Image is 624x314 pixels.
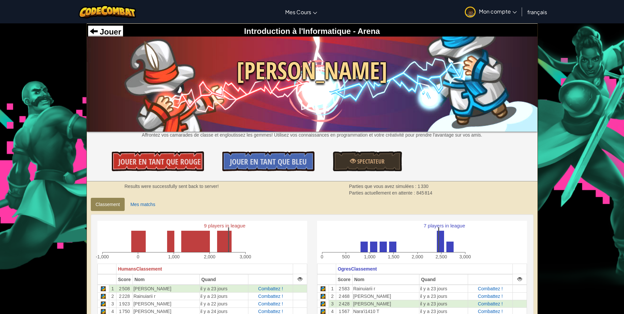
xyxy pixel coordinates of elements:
[527,9,547,15] span: français
[352,292,419,300] td: [PERSON_NAME]
[478,301,503,306] a: Combattez !
[524,3,550,21] a: français
[352,285,419,293] td: Rainuiarii r
[418,184,429,189] span: 1 330
[336,292,352,300] td: 2 468
[90,27,121,36] a: Jouer
[204,223,245,228] text: 9 players in league
[258,294,283,299] a: Combattez !
[118,266,136,272] span: Humans
[338,266,351,272] span: Ogres
[478,286,503,291] a: Combattez !
[116,274,133,285] th: Score
[317,292,329,300] td: Python
[321,254,323,259] text: 0
[478,309,503,314] a: Combattez !
[412,254,423,259] text: 2,000
[419,285,468,293] td: il y a 23 jours
[199,292,248,300] td: il y a 23 jours
[230,156,307,167] span: Jouer en tant que Bleu
[479,8,517,15] span: Mon compte
[91,198,125,211] a: Classement
[109,292,116,300] td: 2
[416,190,433,196] span: 845 814
[79,5,136,18] img: CodeCombat logo
[133,292,199,300] td: Rainuiarii r
[329,300,336,307] td: 3
[364,254,375,259] text: 1,000
[336,274,352,285] th: Score
[87,54,537,88] span: [PERSON_NAME]
[424,223,465,228] text: 7 players in league
[465,7,476,17] img: avatar
[133,300,199,307] td: [PERSON_NAME]
[459,254,471,259] text: 3,000
[387,254,399,259] text: 1,500
[199,300,248,307] td: il y a 22 jours
[333,151,402,171] a: Spectateur
[435,254,447,259] text: 2,500
[87,132,537,138] p: Affrontez vos camarades de classe et engloutissez les gemmes! Utilisez vos connaissances en progr...
[349,184,418,189] span: Parties que vous avez simulées :
[356,157,385,166] span: Spectateur
[136,266,162,272] span: Classement
[329,292,336,300] td: 2
[336,285,352,293] td: 2 583
[168,254,179,259] text: 1,000
[109,285,116,293] td: 1
[258,301,283,306] a: Combattez !
[285,9,311,15] span: Mes Cours
[329,285,336,293] td: 1
[419,274,468,285] th: Quand
[116,285,133,293] td: 2 508
[239,254,251,259] text: 3,000
[109,300,116,307] td: 3
[258,286,283,291] a: Combattez !
[199,285,248,293] td: il y a 23 jours
[97,285,109,293] td: Python
[133,274,199,285] th: Nom
[204,254,215,259] text: 2,000
[116,300,133,307] td: 1 923
[462,1,520,22] a: Mon compte
[317,300,329,307] td: Python
[282,3,320,21] a: Mes Cours
[125,198,160,211] a: Mes matchs
[351,27,380,36] span: - Arena
[419,292,468,300] td: il y a 23 jours
[342,254,350,259] text: 500
[133,285,199,293] td: [PERSON_NAME]
[336,300,352,307] td: 2 428
[97,292,109,300] td: Python
[98,27,121,36] span: Jouer
[137,254,139,259] text: 0
[87,37,537,131] img: Wakka Maul
[352,274,419,285] th: Nom
[351,266,377,272] span: Classement
[352,300,419,307] td: [PERSON_NAME]
[125,184,219,189] strong: Results were successfully sent back to server!
[317,285,329,293] td: Python
[349,190,416,196] span: Parties actuellement en attente :
[244,27,351,36] span: Introduction à l'Informatique
[419,300,468,307] td: il y a 23 jours
[116,292,133,300] td: 2 228
[97,300,109,307] td: Python
[199,274,248,285] th: Quand
[96,254,109,259] text: -1,000
[258,309,283,314] a: Combattez !
[478,294,503,299] a: Combattez !
[118,156,201,167] span: Jouer en tant que Rouge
